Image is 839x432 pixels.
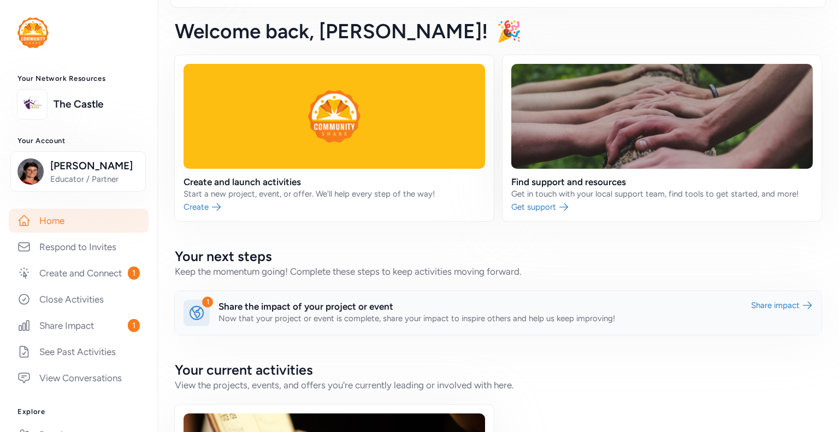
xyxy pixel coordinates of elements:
h3: Explore [17,407,140,416]
a: Close Activities [9,287,149,311]
a: Share Impact1 [9,313,149,338]
a: Respond to Invites [9,235,149,259]
span: 🎉 [497,19,522,43]
h3: Your Network Resources [17,74,140,83]
div: View the projects, events, and offers you're currently leading or involved with here. [175,378,822,392]
a: The Castle [54,97,140,112]
a: See Past Activities [9,340,149,364]
a: Home [9,209,149,233]
span: Welcome back , [PERSON_NAME]! [175,19,488,43]
span: 1 [128,319,140,332]
h2: Your next steps [175,247,822,265]
button: [PERSON_NAME]Educator / Partner [10,151,146,192]
div: 1 [202,297,213,307]
h2: Your current activities [175,361,822,378]
a: View Conversations [9,366,149,390]
span: 1 [128,267,140,280]
a: Create and Connect1 [9,261,149,285]
img: logo [20,92,44,116]
img: logo [17,17,49,48]
h3: Your Account [17,137,140,145]
span: Educator / Partner [50,174,139,185]
span: [PERSON_NAME] [50,158,139,174]
div: Keep the momentum going! Complete these steps to keep activities moving forward. [175,265,822,278]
